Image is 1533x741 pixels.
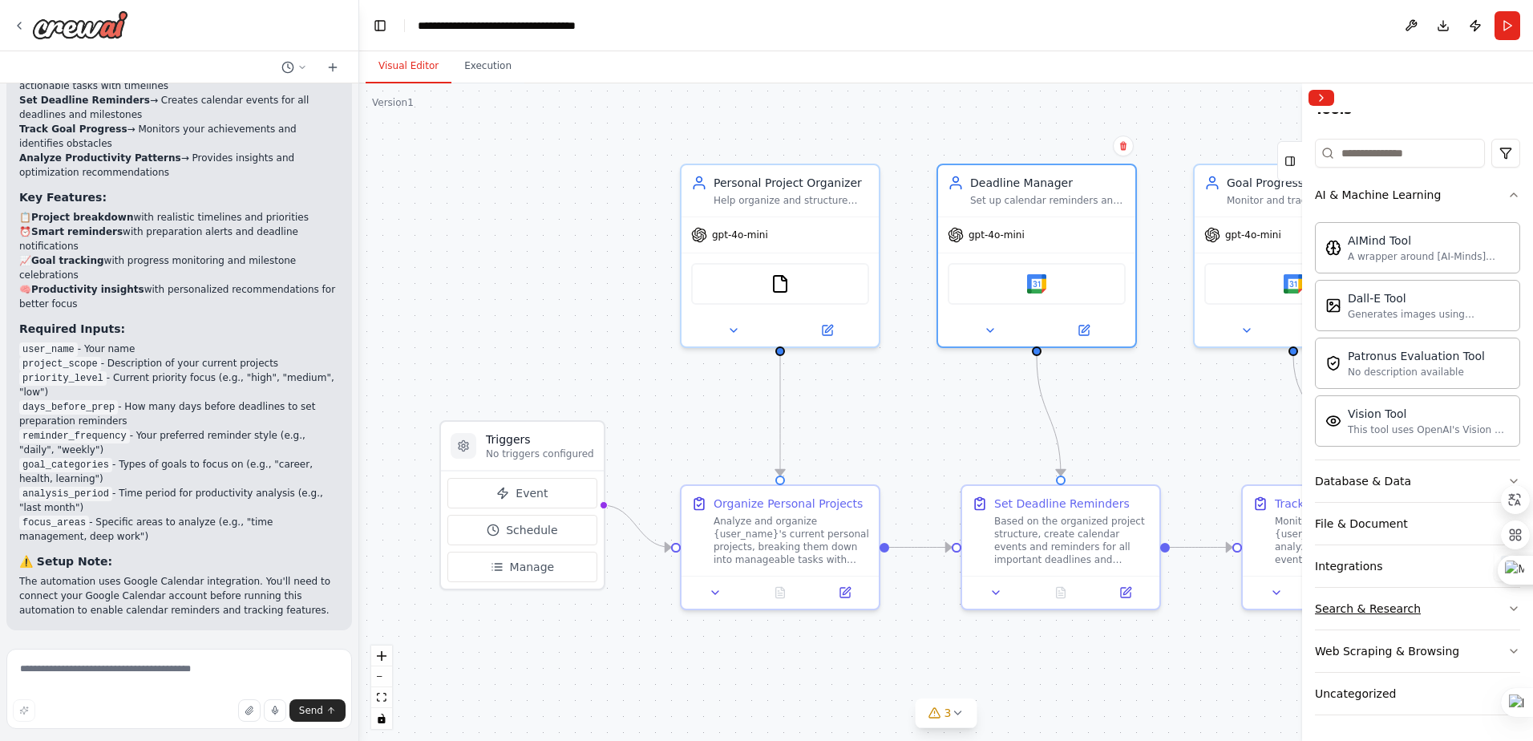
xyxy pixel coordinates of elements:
[19,399,339,428] li: - How many days before deadlines to set preparation reminders
[1315,187,1441,203] div: AI & Machine Learning
[31,284,144,295] strong: Productivity insights
[372,96,414,109] div: Version 1
[19,371,107,386] code: priority_level
[19,357,101,371] code: project_scope
[1315,545,1520,587] button: Integrations
[1348,366,1485,379] div: No description available
[1315,601,1421,617] div: Search & Research
[1325,355,1341,371] img: Patronusevaltool
[264,699,286,722] button: Click to speak your automation idea
[516,485,548,501] span: Event
[19,458,112,472] code: goal_categories
[1295,321,1385,340] button: Open in side panel
[1348,308,1510,321] div: Generates images using OpenAI's Dall-E model.
[486,431,594,447] h3: Triggers
[969,229,1025,241] span: gpt-4o-mini
[19,93,339,122] li: → Creates calendar events for all deadlines and milestones
[1315,174,1520,216] button: AI & Machine Learning
[19,516,89,530] code: focus_areas
[320,58,346,77] button: Start a new chat
[19,225,339,253] li: ⏰ with preparation alerts and deadline notifications
[889,540,952,556] g: Edge from 6a412b1b-5d0d-4d21-874a-473251fd54c5 to bc9772e9-a1d6-4345-a9ee-e56fdcb2da2c
[1315,503,1520,545] button: File & Document
[19,457,339,486] li: - Types of goals to focus on (e.g., "career, health, learning")
[714,496,863,512] div: Organize Personal Projects
[19,191,107,204] strong: Key Features:
[19,122,339,151] li: → Monitors your achievements and identifies obstacles
[1348,423,1510,436] div: This tool uses OpenAI's Vision API to describe the contents of an image.
[1348,406,1510,422] div: Vision Tool
[371,666,392,687] button: zoom out
[1315,673,1520,715] button: Uncategorized
[1348,233,1510,249] div: AIMind Tool
[371,646,392,666] button: zoom in
[1275,496,1385,512] div: Track Goal Progress
[19,210,339,225] li: 📋 with realistic timelines and priorities
[1315,132,1520,728] div: Tools
[19,574,339,617] p: The automation uses Google Calendar integration. You'll need to connect your Google Calendar acco...
[31,212,133,223] strong: Project breakdown
[970,175,1126,191] div: Deadline Manager
[1315,460,1520,502] button: Database & Data
[19,151,339,180] li: → Provides insights and optimization recommendations
[19,342,78,357] code: user_name
[936,164,1137,348] div: Deadline ManagerSet up calendar reminders and deadline tracking system for {user_name}'s importan...
[275,58,313,77] button: Switch to previous chat
[13,699,35,722] button: Improve this prompt
[1325,413,1341,429] img: Visiontool
[714,515,869,566] div: Analyze and organize {user_name}'s current personal projects, breaking them down into manageable ...
[680,484,880,610] div: Organize Personal ProjectsAnalyze and organize {user_name}'s current personal projects, breaking ...
[1348,290,1510,306] div: Dall-E Tool
[994,515,1150,566] div: Based on the organized project structure, create calendar events and reminders for all important ...
[371,646,392,729] div: React Flow controls
[19,487,112,501] code: analysis_period
[746,583,815,602] button: No output available
[19,486,339,515] li: - Time period for productivity analysis (e.g., "last month")
[451,50,524,83] button: Execution
[447,552,597,582] button: Manage
[994,496,1130,512] div: Set Deadline Reminders
[19,342,339,356] li: - Your name
[1285,356,1349,476] g: Edge from 077f391a-7c8e-4776-828c-d10029ee9ce0 to 982e8b10-310c-42a3-a1e3-ba1086149df8
[680,164,880,348] div: Personal Project OrganizerHelp organize and structure personal projects for {user_name}, breaking...
[1225,229,1281,241] span: gpt-4o-mini
[19,356,339,370] li: - Description of your current projects
[1315,516,1408,532] div: File & Document
[1315,473,1411,489] div: Database & Data
[771,274,790,294] img: FileReadTool
[486,447,594,460] p: No triggers configured
[1284,274,1303,294] img: Google calendar
[817,583,872,602] button: Open in side panel
[714,194,869,207] div: Help organize and structure personal projects for {user_name}, breaking them down into manageable...
[19,370,339,399] li: - Current priority focus (e.g., "high", "medium", "low")
[1315,588,1520,630] button: Search & Research
[1325,240,1341,256] img: Aimindtool
[19,95,150,106] strong: Set Deadline Reminders
[299,704,323,717] span: Send
[1315,686,1396,702] div: Uncategorized
[19,123,127,135] strong: Track Goal Progress
[712,229,768,241] span: gpt-4o-mini
[916,698,977,728] button: 3
[506,522,557,538] span: Schedule
[1348,348,1485,364] div: Patronus Evaluation Tool
[1315,643,1459,659] div: Web Scraping & Browsing
[1038,321,1129,340] button: Open in side panel
[1315,630,1520,672] button: Web Scraping & Browsing
[238,699,261,722] button: Upload files
[371,708,392,729] button: toggle interactivity
[1315,216,1520,460] div: AI & Machine Learning
[366,50,451,83] button: Visual Editor
[1193,164,1393,348] div: Goal Progress TrackerMonitor and track progress on {user_name}'s personal goals, providing regula...
[772,356,788,476] g: Edge from 3879d9b6-e12a-4de8-8eb8-3914953e5b4c to 6a412b1b-5d0d-4d21-874a-473251fd54c5
[19,253,339,282] li: 📈 with progress monitoring and milestone celebrations
[447,478,597,508] button: Event
[1227,175,1382,191] div: Goal Progress Tracker
[19,429,130,443] code: reminder_frequency
[714,175,869,191] div: Personal Project Organizer
[970,194,1126,207] div: Set up calendar reminders and deadline tracking system for {user_name}'s important tasks and mile...
[31,226,123,237] strong: Smart reminders
[782,321,872,340] button: Open in side panel
[371,687,392,708] button: fit view
[19,428,339,457] li: - Your preferred reminder style (e.g., "daily", "weekly")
